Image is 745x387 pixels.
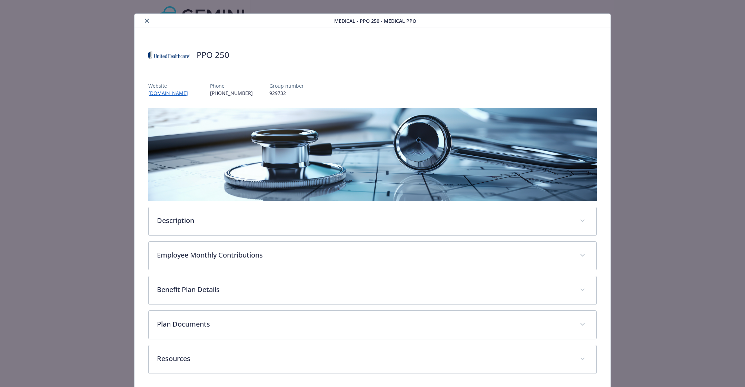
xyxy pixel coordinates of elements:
[157,215,572,226] p: Description
[148,90,193,96] a: [DOMAIN_NAME]
[269,82,304,89] p: Group number
[149,242,596,270] div: Employee Monthly Contributions
[148,45,190,65] img: United Healthcare Insurance Company
[149,311,596,339] div: Plan Documents
[148,108,597,201] img: banner
[157,319,572,329] p: Plan Documents
[149,207,596,235] div: Description
[157,284,572,295] p: Benefit Plan Details
[148,82,193,89] p: Website
[143,17,151,25] button: close
[269,89,304,97] p: 929732
[210,82,253,89] p: Phone
[334,17,416,25] span: Medical - PPO 250 - Medical PPO
[149,276,596,304] div: Benefit Plan Details
[157,250,572,260] p: Employee Monthly Contributions
[210,89,253,97] p: [PHONE_NUMBER]
[197,49,229,61] h2: PPO 250
[149,345,596,374] div: Resources
[157,354,572,364] p: Resources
